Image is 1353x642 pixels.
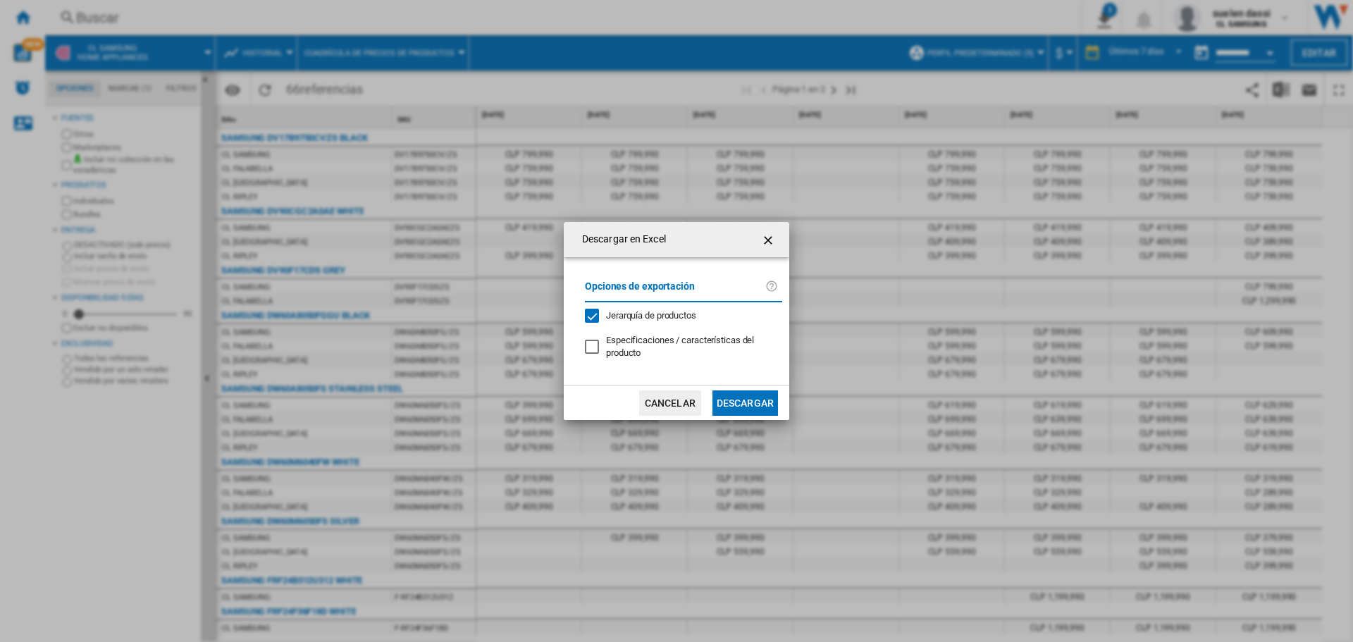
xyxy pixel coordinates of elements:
ng-md-icon: getI18NText('BUTTONS.CLOSE_DIALOG') [761,232,778,249]
label: Opciones de exportación [585,278,765,304]
button: Cancelar [639,390,701,416]
div: Solo se aplica a la Visión Categoría [606,334,782,359]
span: Especificaciones / características del producto [606,335,754,358]
md-dialog: Descargar en ... [564,222,789,420]
button: Descargar [712,390,778,416]
button: getI18NText('BUTTONS.CLOSE_DIALOG') [755,226,784,254]
h4: Descargar en Excel [575,233,666,247]
span: Jerarquía de productos [606,310,696,321]
md-checkbox: Jerarquía de productos [585,309,771,323]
